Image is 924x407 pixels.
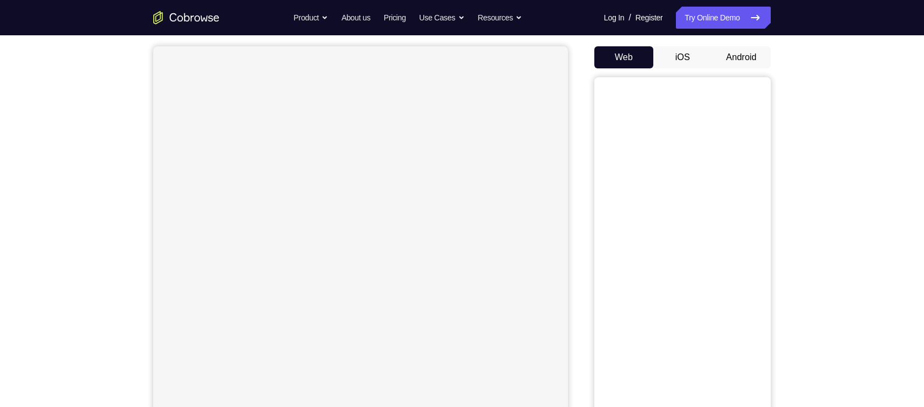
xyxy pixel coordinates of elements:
[478,7,523,29] button: Resources
[712,46,771,68] button: Android
[294,7,329,29] button: Product
[153,11,219,24] a: Go to the home page
[628,11,631,24] span: /
[604,7,624,29] a: Log In
[419,7,464,29] button: Use Cases
[636,7,663,29] a: Register
[594,46,653,68] button: Web
[341,7,370,29] a: About us
[653,46,712,68] button: iOS
[384,7,406,29] a: Pricing
[676,7,771,29] a: Try Online Demo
